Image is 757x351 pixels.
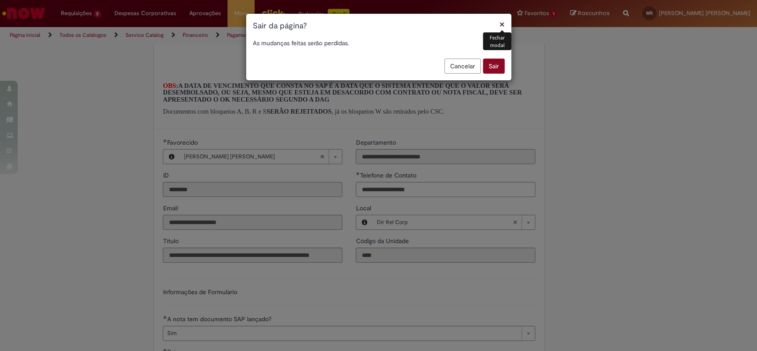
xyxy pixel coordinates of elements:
button: Sair [483,59,505,74]
h1: Sair da página? [253,20,505,32]
div: Fechar modal [483,32,511,50]
button: Cancelar [444,59,481,74]
button: Fechar modal [499,20,505,29]
p: As mudanças feitas serão perdidas. [253,39,505,47]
